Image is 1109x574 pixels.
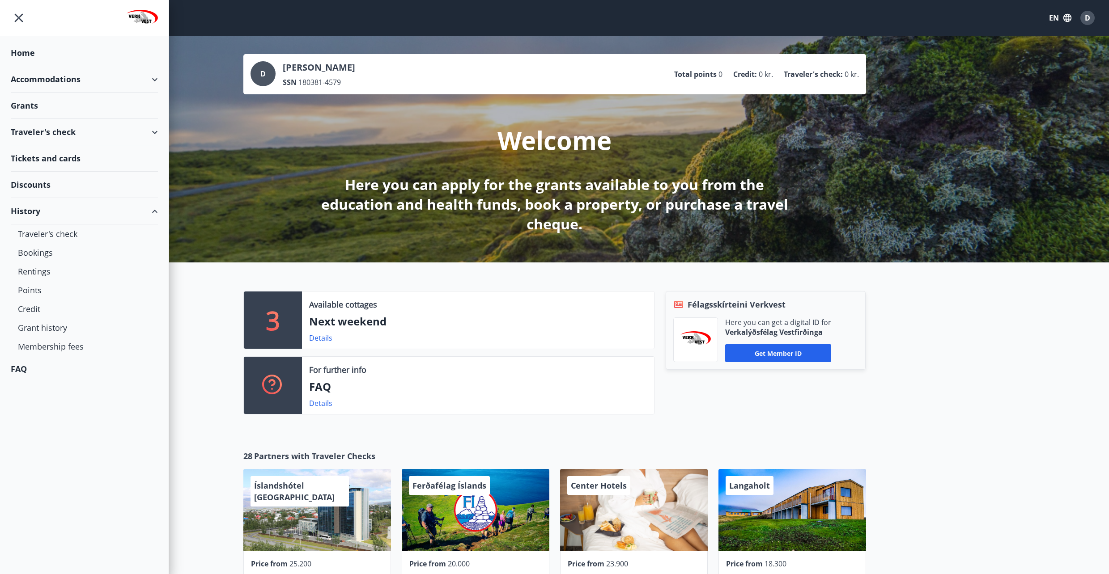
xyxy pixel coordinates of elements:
a: Details [309,398,332,408]
p: Traveler's check : [784,69,843,79]
p: [PERSON_NAME] [283,61,355,74]
p: 3 [266,303,280,337]
span: Langaholt [729,480,770,491]
div: Discounts [11,172,158,198]
span: 0 kr. [759,69,773,79]
span: 23.900 [606,559,628,569]
span: 20.000 [448,559,470,569]
div: Tickets and cards [11,145,158,172]
div: Membership fees [18,337,151,356]
div: Home [11,40,158,66]
p: Welcome [497,123,612,157]
div: Accommodations [11,66,158,93]
div: FAQ [11,356,158,382]
p: Total points [674,69,717,79]
div: Traveler's check [11,119,158,145]
div: Grants [11,93,158,119]
p: FAQ [309,379,647,394]
p: Credit : [733,69,757,79]
span: 28 [243,450,252,462]
button: EN [1045,10,1075,26]
div: Traveler's check [18,224,151,243]
div: Credit [18,300,151,318]
div: History [11,198,158,224]
p: SSN [283,77,297,87]
p: Available cottages [309,299,377,310]
div: Points [18,281,151,300]
span: D [260,69,266,79]
span: 25.200 [289,559,311,569]
button: menu [11,10,27,26]
span: 0 [718,69,722,79]
span: Félagsskírteini Verkvest [688,299,786,310]
p: Verkalýðsfélag Vestfirðinga [725,327,831,337]
span: D [1085,13,1090,23]
div: Bookings [18,243,151,262]
img: union_logo [127,10,158,28]
a: Details [309,333,332,343]
span: Price from [409,559,446,569]
p: Next weekend [309,314,647,329]
span: 0 kr. [845,69,859,79]
span: 18.300 [765,559,786,569]
button: D [1077,7,1098,29]
div: Grant history [18,318,151,337]
span: Price from [251,559,288,569]
p: For further info [309,364,366,376]
button: Get member ID [725,344,831,362]
span: Price from [726,559,763,569]
p: Here you can get a digital ID for [725,317,831,327]
span: Íslandshótel [GEOGRAPHIC_DATA] [254,480,335,502]
p: Here you can apply for the grants available to you from the education and health funds, book a pr... [319,175,791,234]
div: Rentings [18,262,151,281]
span: Center Hotels [571,480,627,491]
span: Price from [568,559,604,569]
img: jihgzMk4dcgjRAW2aMgpbAqQEG7LZi0j9dOLAUvz.png [680,331,711,349]
span: Partners with Traveler Checks [254,450,375,462]
span: 180381-4579 [298,77,341,87]
span: Ferðafélag Íslands [412,480,486,491]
